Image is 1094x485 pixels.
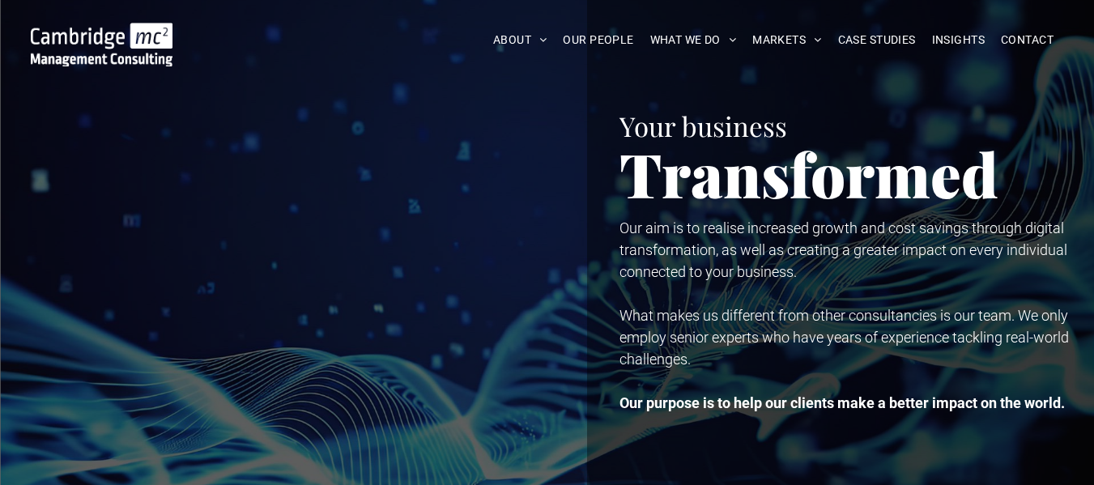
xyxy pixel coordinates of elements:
img: Go to Homepage [31,23,172,66]
strong: Our purpose is to help our clients make a better impact on the world. [619,394,1065,411]
a: INSIGHTS [924,28,993,53]
a: ABOUT [485,28,556,53]
span: What makes us different from other consultancies is our team. We only employ senior experts who h... [619,307,1069,368]
span: Our aim is to realise increased growth and cost savings through digital transformation, as well a... [619,219,1067,280]
a: MARKETS [744,28,829,53]
a: Your Business Transformed | Cambridge Management Consulting [31,25,172,42]
a: CONTACT [993,28,1062,53]
span: Your business [619,108,787,143]
a: WHAT WE DO [642,28,745,53]
a: OUR PEOPLE [555,28,641,53]
a: CASE STUDIES [830,28,924,53]
span: Transformed [619,133,998,214]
